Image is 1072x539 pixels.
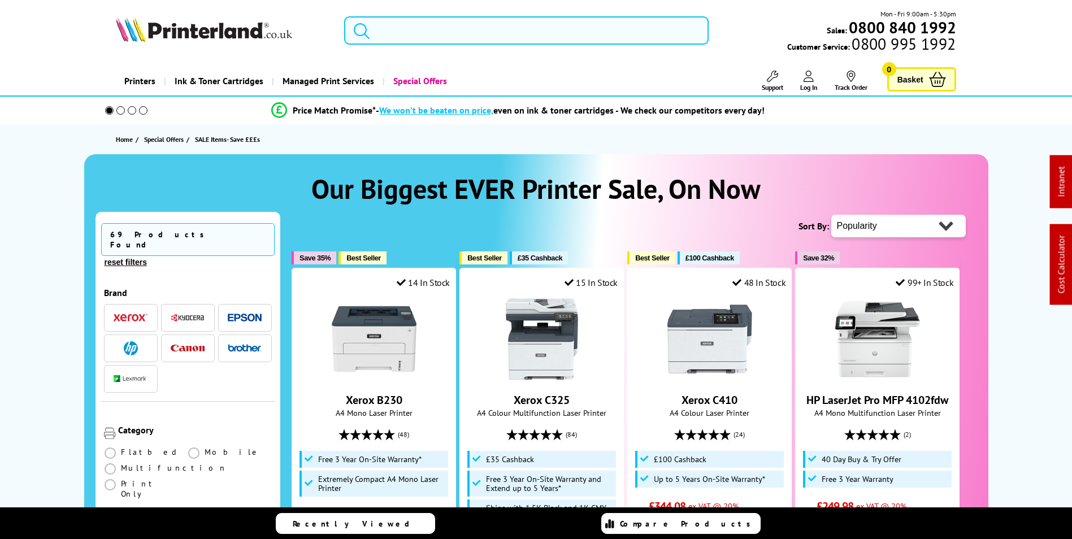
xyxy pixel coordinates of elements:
[167,341,208,356] button: Canon
[346,393,402,407] a: Xerox B230
[292,251,336,264] button: Save 35%
[649,499,685,514] span: £344.08
[822,475,893,484] span: Free 3 Year Warranty
[682,393,737,407] a: Xerox C410
[798,220,829,232] span: Sort By:
[121,479,188,499] span: Print Only
[466,407,618,418] span: A4 Colour Multifunction Laser Printer
[500,297,584,381] img: Xerox C325
[1056,167,1067,197] a: Intranet
[205,447,261,457] span: Mobile
[880,8,956,19] span: Mon - Fri 9:00am - 5:30pm
[376,105,765,116] div: - even on ink & toner cartridges - We check our competitors every day!
[633,407,785,418] span: A4 Colour Laser Printer
[601,513,761,534] a: Compare Products
[293,105,376,116] span: Price Match Promise*
[486,455,534,464] span: £35 Cashback
[850,38,956,49] span: 0800 995 1992
[224,310,265,325] button: Epson
[667,372,752,384] a: Xerox C410
[856,501,906,511] span: ex VAT @ 20%
[762,83,783,92] span: Support
[1056,236,1067,294] a: Cost Calculator
[654,475,765,484] span: Up to 5 Years On-Site Warranty*
[110,341,151,356] button: HP
[104,428,115,439] img: Category
[124,341,138,355] img: HP
[121,463,227,473] span: Multifunction
[849,17,956,38] b: 0800 840 1992
[397,277,450,288] div: 14 In Stock
[338,251,387,264] button: Best Seller
[144,133,186,145] a: Special Offers
[272,67,383,95] a: Managed Print Services
[332,372,416,384] a: Xerox B230
[800,83,818,92] span: Log In
[332,297,416,381] img: Xerox B230
[787,38,956,52] span: Customer Service:
[114,314,147,321] img: Xerox
[904,424,911,445] span: (2)
[762,71,783,92] a: Support
[734,424,745,445] span: (24)
[276,513,435,534] a: Recently Viewed
[175,67,263,95] span: Ink & Toner Cartridges
[398,424,409,445] span: (48)
[298,407,450,418] span: A4 Mono Laser Printer
[167,310,208,325] button: Kyocera
[171,314,205,322] img: Kyocera
[116,17,292,42] img: Printerland Logo
[667,297,752,381] img: Xerox C410
[300,254,331,262] span: Save 35%
[518,254,562,262] span: £35 Cashback
[379,105,493,116] span: We won’t be beaten on price,
[896,277,953,288] div: 99+ In Stock
[293,519,421,529] span: Recently Viewed
[318,475,446,493] span: Extremely Compact A4 Mono Laser Printer
[318,455,422,464] span: Free 3 Year On-Site Warranty*
[847,22,956,33] a: 0800 840 1992
[806,393,948,407] a: HP LaserJet Pro MFP 4102fdw
[822,455,901,464] span: 40 Day Buy & Try Offer
[118,424,272,436] div: Category
[228,344,262,352] img: Brother
[800,71,818,92] a: Log In
[171,345,205,352] img: Canon
[101,257,150,267] button: reset filters
[620,519,757,529] span: Compare Products
[500,372,584,384] a: Xerox C325
[835,372,920,384] a: HP LaserJet Pro MFP 4102fdw
[104,287,272,298] div: Brand
[116,133,136,145] a: Home
[635,254,670,262] span: Best Seller
[486,475,614,493] span: Free 3 Year On-Site Warranty and Extend up to 5 Years*
[688,501,739,511] span: ex VAT @ 20%
[228,314,262,322] img: Epson
[685,254,734,262] span: £100 Cashback
[114,375,147,382] img: Lexmark
[627,251,675,264] button: Best Seller
[835,297,920,381] img: HP LaserJet Pro MFP 4102fdw
[565,277,618,288] div: 15 In Stock
[803,254,834,262] span: Save 32%
[827,25,847,36] span: Sales:
[795,251,840,264] button: Save 32%
[346,254,381,262] span: Best Seller
[110,310,151,325] button: Xerox
[96,171,977,206] h1: Our Biggest EVER Printer Sale, On Now
[835,71,867,92] a: Track Order
[459,251,507,264] button: Best Seller
[801,407,953,418] span: A4 Mono Multifunction Laser Printer
[732,277,785,288] div: 48 In Stock
[90,101,947,120] li: modal_Promise
[116,17,330,44] a: Printerland Logo
[164,67,272,95] a: Ink & Toner Cartridges
[383,67,455,95] a: Special Offers
[678,251,740,264] button: £100 Cashback
[510,251,568,264] button: £35 Cashback
[101,223,275,256] span: 69 Products Found
[144,133,184,145] span: Special Offers
[514,393,570,407] a: Xerox C325
[110,371,151,386] button: Lexmark
[486,503,614,521] span: Ships with 1.5K Black and 1K CMY Toner Cartridges*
